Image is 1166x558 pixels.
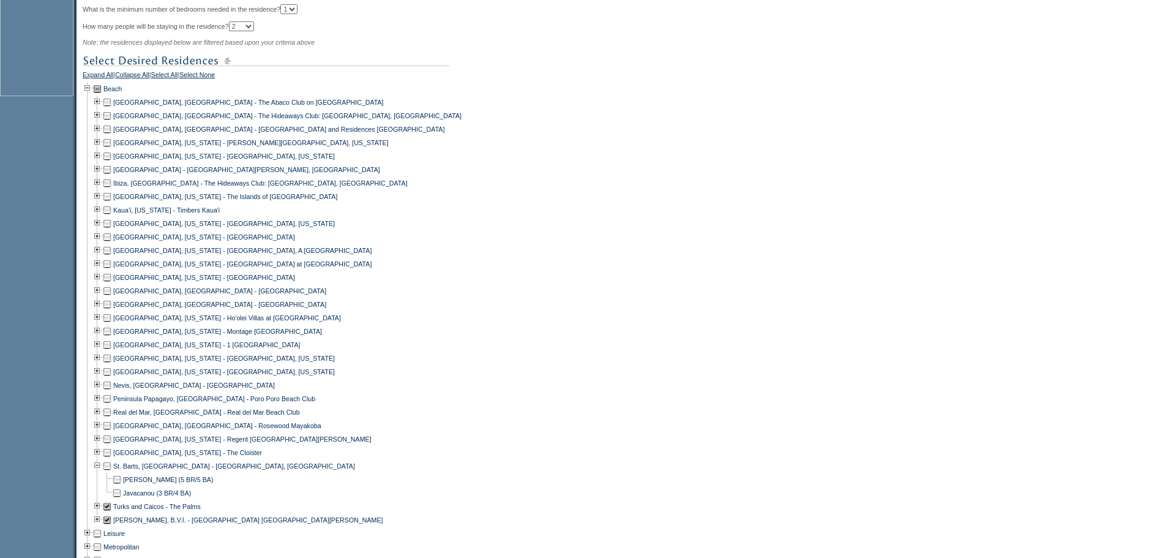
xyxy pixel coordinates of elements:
[113,287,326,295] a: [GEOGRAPHIC_DATA], [GEOGRAPHIC_DATA] - [GEOGRAPHIC_DATA]
[113,382,275,389] a: Nevis, [GEOGRAPHIC_DATA] - [GEOGRAPHIC_DATA]
[113,166,380,173] a: [GEOGRAPHIC_DATA] - [GEOGRAPHIC_DATA][PERSON_NAME], [GEOGRAPHIC_DATA]
[83,71,471,82] div: | | |
[103,530,125,537] a: Leisure
[113,355,335,362] a: [GEOGRAPHIC_DATA], [US_STATE] - [GEOGRAPHIC_DATA], [US_STATE]
[113,462,355,470] a: St. Barts, [GEOGRAPHIC_DATA] - [GEOGRAPHIC_DATA], [GEOGRAPHIC_DATA]
[113,260,372,268] a: [GEOGRAPHIC_DATA], [US_STATE] - [GEOGRAPHIC_DATA] at [GEOGRAPHIC_DATA]
[113,341,301,349] a: [GEOGRAPHIC_DATA], [US_STATE] - 1 [GEOGRAPHIC_DATA]
[113,247,372,254] a: [GEOGRAPHIC_DATA], [US_STATE] - [GEOGRAPHIC_DATA], A [GEOGRAPHIC_DATA]
[83,71,113,82] a: Expand All
[123,489,191,497] a: Javacanou (3 BR/4 BA)
[83,39,315,46] span: Note: the residences displayed below are filtered based upon your criteria above
[113,179,408,187] a: Ibiza, [GEOGRAPHIC_DATA] - The Hideaways Club: [GEOGRAPHIC_DATA], [GEOGRAPHIC_DATA]
[113,328,322,335] a: [GEOGRAPHIC_DATA], [US_STATE] - Montage [GEOGRAPHIC_DATA]
[113,301,326,308] a: [GEOGRAPHIC_DATA], [GEOGRAPHIC_DATA] - [GEOGRAPHIC_DATA]
[113,503,201,510] a: Turks and Caicos - The Palms
[113,435,372,443] a: [GEOGRAPHIC_DATA], [US_STATE] - Regent [GEOGRAPHIC_DATA][PERSON_NAME]
[113,112,462,119] a: [GEOGRAPHIC_DATA], [GEOGRAPHIC_DATA] - The Hideaways Club: [GEOGRAPHIC_DATA], [GEOGRAPHIC_DATA]
[113,233,295,241] a: [GEOGRAPHIC_DATA], [US_STATE] - [GEOGRAPHIC_DATA]
[151,71,178,82] a: Select All
[113,206,220,214] a: Kaua'i, [US_STATE] - Timbers Kaua'i
[113,139,389,146] a: [GEOGRAPHIC_DATA], [US_STATE] - [PERSON_NAME][GEOGRAPHIC_DATA], [US_STATE]
[113,314,341,322] a: [GEOGRAPHIC_DATA], [US_STATE] - Ho'olei Villas at [GEOGRAPHIC_DATA]
[179,71,215,82] a: Select None
[113,220,335,227] a: [GEOGRAPHIC_DATA], [US_STATE] - [GEOGRAPHIC_DATA], [US_STATE]
[113,395,315,402] a: Peninsula Papagayo, [GEOGRAPHIC_DATA] - Poro Poro Beach Club
[113,126,444,133] a: [GEOGRAPHIC_DATA], [GEOGRAPHIC_DATA] - [GEOGRAPHIC_DATA] and Residences [GEOGRAPHIC_DATA]
[113,409,300,416] a: Real del Mar, [GEOGRAPHIC_DATA] - Real del Mar Beach Club
[113,153,335,160] a: [GEOGRAPHIC_DATA], [US_STATE] - [GEOGRAPHIC_DATA], [US_STATE]
[113,516,383,524] a: [PERSON_NAME], B.V.I. - [GEOGRAPHIC_DATA] [GEOGRAPHIC_DATA][PERSON_NAME]
[113,368,335,375] a: [GEOGRAPHIC_DATA], [US_STATE] - [GEOGRAPHIC_DATA], [US_STATE]
[103,543,140,551] a: Metropolitan
[115,71,149,82] a: Collapse All
[113,274,295,281] a: [GEOGRAPHIC_DATA], [US_STATE] - [GEOGRAPHIC_DATA]
[113,449,262,456] a: [GEOGRAPHIC_DATA], [US_STATE] - The Cloister
[113,193,337,200] a: [GEOGRAPHIC_DATA], [US_STATE] - The Islands of [GEOGRAPHIC_DATA]
[103,85,122,92] a: Beach
[123,476,213,483] a: [PERSON_NAME] (5 BR/5 BA)
[113,422,321,429] a: [GEOGRAPHIC_DATA], [GEOGRAPHIC_DATA] - Rosewood Mayakoba
[113,99,384,106] a: [GEOGRAPHIC_DATA], [GEOGRAPHIC_DATA] - The Abaco Club on [GEOGRAPHIC_DATA]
